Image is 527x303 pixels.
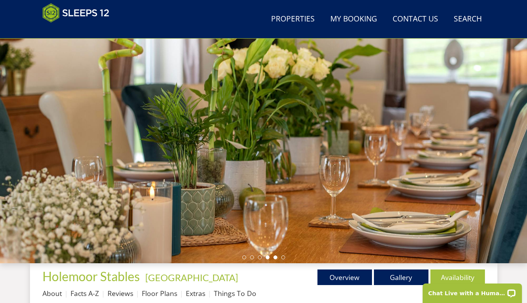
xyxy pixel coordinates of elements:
a: Floor Plans [142,289,177,298]
a: Things To Do [214,289,256,298]
a: Facts A-Z [71,289,99,298]
img: Sleeps 12 [42,3,109,23]
iframe: Customer reviews powered by Trustpilot [39,27,120,34]
a: Availability [430,269,485,285]
a: Search [451,11,485,28]
a: [GEOGRAPHIC_DATA] [145,272,238,283]
a: Properties [268,11,318,28]
a: Overview [317,269,372,285]
a: Gallery [374,269,428,285]
a: About [42,289,62,298]
a: Contact Us [390,11,441,28]
a: Extras [186,289,205,298]
a: Holemoor Stables [42,269,142,284]
a: My Booking [327,11,380,28]
a: Reviews [108,289,133,298]
span: Holemoor Stables [42,269,140,284]
iframe: LiveChat chat widget [418,278,527,303]
span: - [142,272,238,283]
